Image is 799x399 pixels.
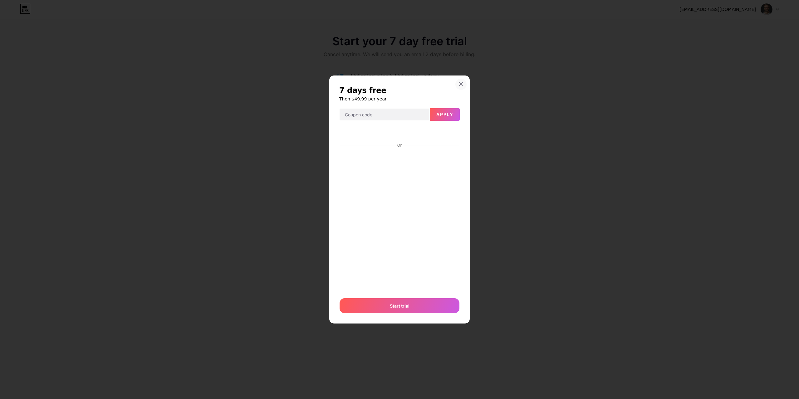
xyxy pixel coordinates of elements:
iframe: Secure payment input frame [340,126,459,141]
iframe: Защищенное окно для ввода платежных данных [338,148,461,292]
div: Or [396,143,403,148]
input: Coupon code [340,109,429,121]
span: Apply [436,112,453,117]
span: Start trial [390,303,409,309]
h6: Then $49.99 per year [339,96,460,102]
span: 7 days free [339,85,386,95]
button: Apply [430,108,460,121]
